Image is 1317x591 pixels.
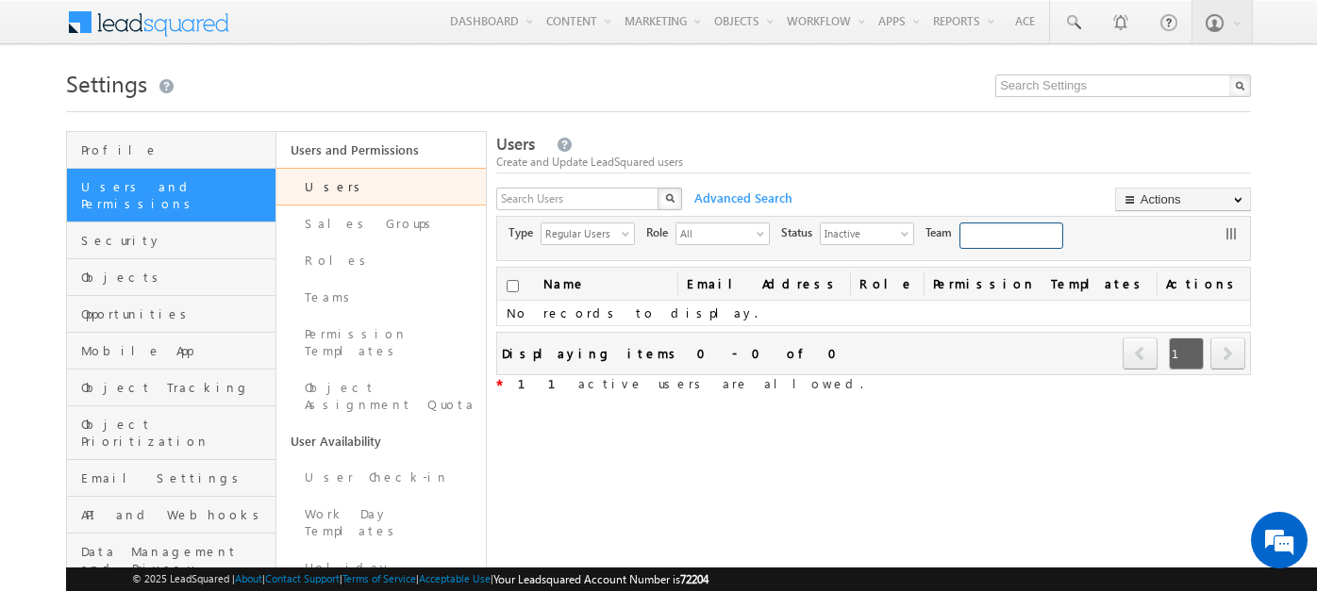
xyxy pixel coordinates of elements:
span: Role [646,224,675,241]
span: Your Leadsquared Account Number is [493,572,709,586]
a: Name [534,268,595,300]
input: Search Settings [995,74,1251,97]
a: Opportunities [67,296,275,333]
img: Search [665,193,675,203]
span: active users are allowed. [503,375,863,391]
a: Users [276,168,486,205]
span: 72204 [680,572,709,586]
a: Contact Support [265,572,340,584]
a: Profile [67,132,275,169]
a: prev [1123,339,1159,369]
a: Users and Permissions [67,169,275,222]
span: API and Webhooks [81,506,271,523]
a: Role [850,268,924,300]
a: Sales Groups [276,205,486,242]
input: Search Users [496,188,660,210]
span: Users [496,133,535,155]
span: Object Tracking [81,379,271,396]
span: Data Management and Privacy [81,543,271,577]
span: Settings [66,68,147,98]
span: Actions [1157,268,1250,300]
span: 1 [1169,337,1204,369]
a: Permission Templates [276,316,486,369]
span: Inactive [821,223,898,242]
a: Acceptable Use [419,572,491,584]
div: Create and Update LeadSquared users [496,154,1251,171]
a: Security [67,222,275,259]
div: Displaying items 0 - 0 of 0 [502,342,848,364]
span: Users and Permissions [81,178,271,212]
span: Email Settings [81,469,271,486]
span: All [676,223,754,242]
span: Security [81,232,271,249]
a: next [1210,339,1245,369]
a: Email Settings [67,460,275,497]
span: Regular Users [542,223,619,242]
a: Objects [67,259,275,296]
span: Advanced Search [685,189,798,206]
a: Work Day Templates [276,496,486,550]
span: Status [781,224,820,241]
td: No records to display. [497,301,1250,326]
span: next [1210,337,1245,369]
a: API and Webhooks [67,497,275,534]
span: Profile [81,141,271,158]
a: Mobile App [67,333,275,369]
a: About [235,572,262,584]
a: Users and Permissions [276,132,486,168]
button: Actions [1115,188,1251,211]
a: User Check-in [276,459,486,496]
span: Object Prioritization [81,416,271,450]
span: Opportunities [81,305,271,322]
a: Object Tracking [67,369,275,406]
strong: 11 [518,375,578,391]
span: Mobile App [81,342,271,359]
a: User Availability [276,423,486,459]
span: Permission Templates [924,268,1157,300]
span: prev [1123,337,1158,369]
a: Roles [276,242,486,279]
span: select [622,228,637,238]
span: select [757,228,772,238]
a: Teams [276,279,486,316]
span: Objects [81,269,271,286]
a: Terms of Service [342,572,416,584]
a: Object Assignment Quota [276,369,486,423]
a: Email Address [677,268,850,300]
span: © 2025 LeadSquared | | | | | [132,570,709,588]
span: select [901,228,916,238]
span: Team [925,224,959,241]
span: Type [508,224,541,241]
a: Data Management and Privacy [67,534,275,587]
a: Object Prioritization [67,406,275,460]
